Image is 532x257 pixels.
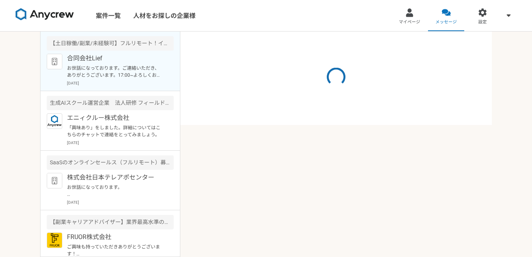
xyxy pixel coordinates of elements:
span: 設定 [478,19,487,25]
div: 【副業キャリアアドバイザー】業界最高水準の報酬率で還元します！ [47,215,174,229]
img: logo_text_blue_01.png [47,113,62,129]
p: 合同会社Lief [67,54,163,63]
img: FRUOR%E3%83%AD%E3%82%B3%E3%82%99.png [47,232,62,248]
p: お世話になっております。ご連絡いただき、ありがとうございます。17:00~よろしくお願いします。 [67,65,163,79]
img: 8DqYSo04kwAAAAASUVORK5CYII= [16,8,74,21]
div: 【土日稼働/副業/未経験可】フルリモート！インサイドセールス募集（長期案件） [47,36,174,51]
img: default_org_logo-42cde973f59100197ec2c8e796e4974ac8490bb5b08a0eb061ff975e4574aa76.png [47,173,62,188]
div: SaaSのオンラインセールス（フルリモート）募集 [47,155,174,170]
p: FRUOR株式会社 [67,232,163,242]
p: [DATE] [67,199,174,205]
span: メッセージ [435,19,457,25]
p: お世話になっております。 プロフィール拝見してとても魅力的なご経歴で、 ぜひ一度、弊社面談をお願いできないでしょうか？ [URL][DOMAIN_NAME][DOMAIN_NAME] 当社ですが... [67,184,163,198]
p: 株式会社日本テレアポセンター [67,173,163,182]
div: 生成AIスクール運営企業 法人研修 フィールドセールスリーダー候補 [47,96,174,110]
p: 「興味あり」をしました。詳細についてはこちらのチャットで連絡をとってみましょう。 [67,124,163,138]
p: [DATE] [67,140,174,146]
p: [DATE] [67,80,174,86]
img: default_org_logo-42cde973f59100197ec2c8e796e4974ac8490bb5b08a0eb061ff975e4574aa76.png [47,54,62,69]
p: エニィクルー株式会社 [67,113,163,123]
span: マイページ [399,19,420,25]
